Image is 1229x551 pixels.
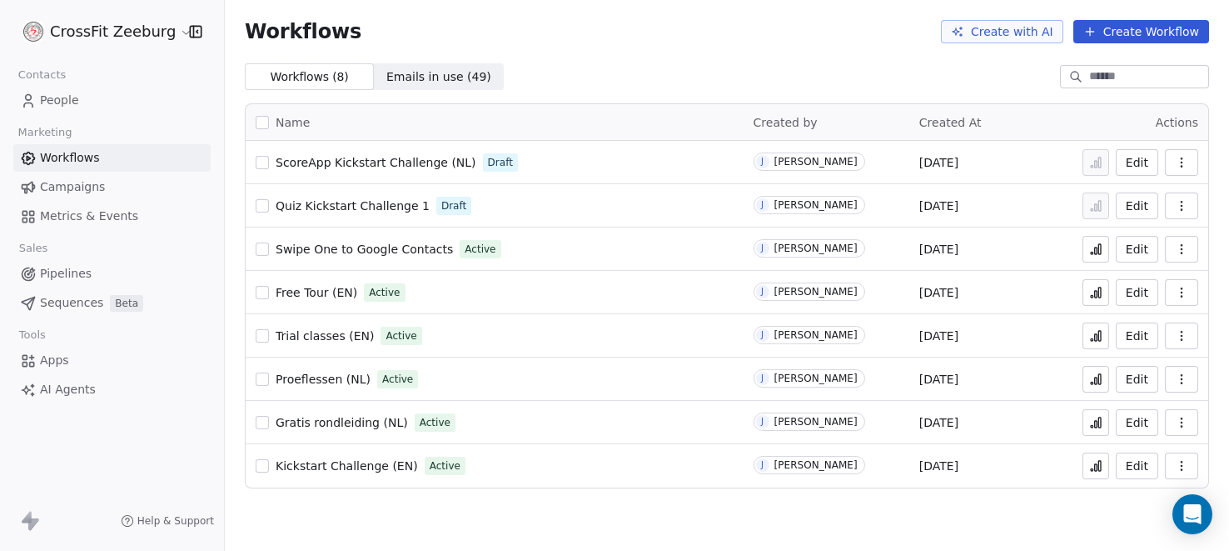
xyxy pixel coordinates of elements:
[40,352,69,369] span: Apps
[774,373,858,384] div: [PERSON_NAME]
[50,21,176,43] span: CrossFit Zeeburg
[761,328,764,342] div: J
[276,416,408,429] span: Gratis rondleiding (NL)
[13,173,211,201] a: Campaigns
[386,328,416,343] span: Active
[1116,453,1158,479] button: Edit
[276,459,418,473] span: Kickstart Challenge (EN)
[774,156,858,168] div: [PERSON_NAME]
[919,241,958,258] span: [DATE]
[276,198,430,214] a: Quiz Kickstart Challenge 1
[386,68,491,86] span: Emails in use ( 49 )
[276,286,357,299] span: Free Tour (EN)
[276,199,430,213] span: Quiz Kickstart Challenge 1
[761,458,764,472] div: J
[276,284,357,301] a: Free Tour (EN)
[1116,409,1158,436] button: Edit
[369,285,400,300] span: Active
[919,116,982,129] span: Created At
[13,87,211,114] a: People
[1116,236,1158,263] button: Edit
[488,155,513,170] span: Draft
[276,328,374,344] a: Trial classes (EN)
[1116,193,1158,219] button: Edit
[276,241,453,258] a: Swipe One to Google Contacts
[919,284,958,301] span: [DATE]
[919,328,958,344] span: [DATE]
[137,514,214,528] span: Help & Support
[774,286,858,298] div: [PERSON_NAME]
[761,155,764,168] div: J
[774,199,858,211] div: [PERSON_NAME]
[1116,279,1158,306] button: Edit
[276,458,418,474] a: Kickstart Challenge (EN)
[774,243,858,254] div: [PERSON_NAME]
[13,347,211,374] a: Apps
[13,376,211,403] a: AI Agents
[121,514,214,528] a: Help & Support
[40,208,138,225] span: Metrics & Events
[11,120,79,145] span: Marketing
[1116,366,1158,393] button: Edit
[20,18,177,46] button: CrossFit Zeeburg
[1073,20,1209,43] button: Create Workflow
[110,295,143,312] span: Beta
[276,156,476,169] span: ScoreApp Kickstart Challenge (NL)
[276,154,476,171] a: ScoreApp Kickstart Challenge (NL)
[13,289,211,317] a: SequencesBeta
[1172,494,1212,534] div: Open Intercom Messenger
[276,414,408,431] a: Gratis rondleiding (NL)
[40,381,96,398] span: AI Agents
[11,63,73,88] span: Contacts
[40,294,103,312] span: Sequences
[245,20,361,43] span: Workflows
[941,20,1063,43] button: Create with AI
[40,149,100,167] span: Workflows
[23,22,43,42] img: logo%20website.jpg
[13,203,211,230] a: Metrics & Events
[40,265,92,283] span: Pipelines
[919,198,958,214] span: [DATE]
[12,236,55,261] span: Sales
[1156,116,1198,129] span: Actions
[465,242,495,257] span: Active
[919,414,958,431] span: [DATE]
[276,114,310,132] span: Name
[774,329,858,341] div: [PERSON_NAME]
[420,415,450,430] span: Active
[774,459,858,471] div: [PERSON_NAME]
[919,458,958,474] span: [DATE]
[1116,149,1158,176] button: Edit
[13,144,211,172] a: Workflows
[774,416,858,428] div: [PERSON_NAME]
[276,373,371,386] span: Proeflessen (NL)
[761,285,764,298] div: J
[1116,323,1158,349] button: Edit
[382,372,413,387] span: Active
[40,92,79,109] span: People
[12,323,52,348] span: Tools
[430,458,460,473] span: Active
[761,198,764,212] div: J
[761,415,764,428] div: J
[754,116,818,129] span: Created by
[761,372,764,385] div: J
[276,329,374,343] span: Trial classes (EN)
[40,178,105,196] span: Campaigns
[441,198,466,213] span: Draft
[276,243,453,256] span: Swipe One to Google Contacts
[761,242,764,255] div: J
[919,371,958,388] span: [DATE]
[919,154,958,171] span: [DATE]
[276,371,371,388] a: Proeflessen (NL)
[13,260,211,288] a: Pipelines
